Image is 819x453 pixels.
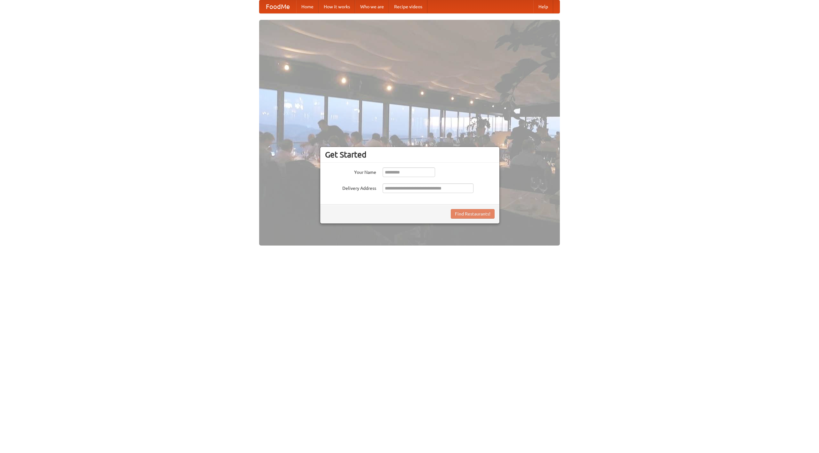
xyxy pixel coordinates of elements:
a: Home [296,0,319,13]
a: Help [533,0,553,13]
button: Find Restaurants! [451,209,495,219]
h3: Get Started [325,150,495,159]
a: FoodMe [259,0,296,13]
a: How it works [319,0,355,13]
label: Your Name [325,167,376,175]
a: Who we are [355,0,389,13]
label: Delivery Address [325,183,376,191]
a: Recipe videos [389,0,427,13]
